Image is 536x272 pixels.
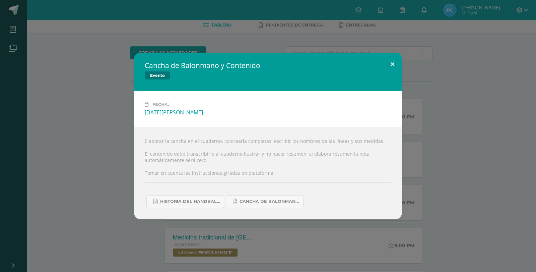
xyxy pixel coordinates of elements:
a: Historia del handball.docx [146,195,224,208]
a: Cancha de Balonmano.docx [226,195,304,208]
span: Fecha: [152,102,169,107]
span: Evento [145,71,170,79]
h2: Cancha de Balonmano y Contenido [145,61,260,70]
div: Elaborar la cancha en el cuaderno, colorearla completas, escribir los nombres de las líneas y sus... [134,127,402,219]
span: Cancha de Balonmano.docx [240,199,300,204]
span: Historia del handball.docx [160,199,220,204]
div: [DATE][PERSON_NAME] [145,109,391,116]
button: Close (Esc) [383,53,402,75]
